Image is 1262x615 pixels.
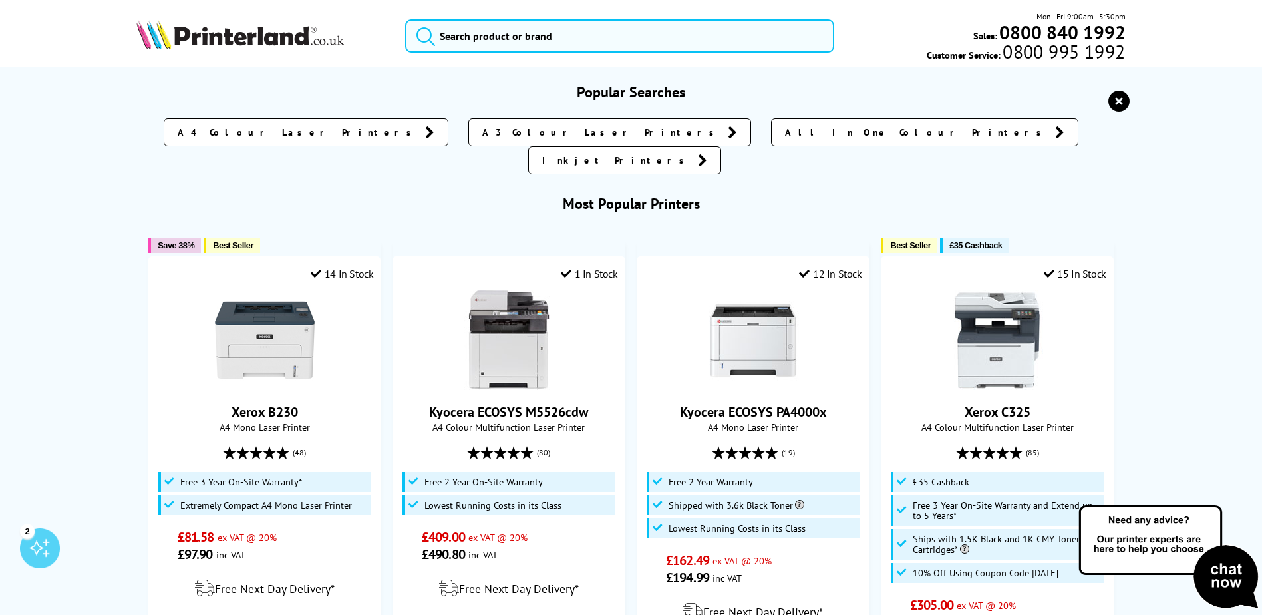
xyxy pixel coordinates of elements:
span: £409.00 [422,528,465,546]
span: Lowest Running Costs in its Class [424,500,561,511]
div: modal_delivery [400,570,617,607]
button: £35 Cashback [940,238,1009,253]
img: Xerox B230 [215,290,315,390]
span: Save 38% [158,240,194,250]
a: 0800 840 1992 [997,26,1126,39]
span: £81.58 [178,528,214,546]
span: Lowest Running Costs in its Class [669,523,806,534]
a: Xerox B230 [215,379,315,393]
span: (48) [293,440,306,465]
span: Sales: [973,29,997,42]
div: 15 In Stock [1044,267,1106,280]
span: A4 Colour Multifunction Laser Printer [400,421,617,433]
span: Extremely Compact A4 Mono Laser Printer [180,500,352,511]
span: Free 2 Year On-Site Warranty [424,477,543,487]
img: Kyocera ECOSYS M5526cdw [459,290,559,390]
h3: Popular Searches [136,83,1125,101]
a: All In One Colour Printers [771,118,1078,146]
span: £35 Cashback [913,477,969,487]
a: Kyocera ECOSYS M5526cdw [429,403,588,421]
span: £35 Cashback [949,240,1002,250]
button: Best Seller [881,238,937,253]
span: ex VAT @ 20% [957,599,1016,612]
span: Best Seller [213,240,253,250]
img: Xerox C325 [947,290,1047,390]
a: A4 Colour Laser Printers [164,118,448,146]
div: 1 In Stock [561,267,618,280]
a: Inkjet Printers [528,146,721,174]
span: £490.80 [422,546,465,563]
span: £194.99 [666,569,709,586]
span: ex VAT @ 20% [712,554,772,567]
span: 10% Off Using Coupon Code [DATE] [913,568,1058,578]
div: 14 In Stock [311,267,373,280]
span: All In One Colour Printers [785,126,1048,139]
button: Best Seller [204,238,260,253]
h3: Most Popular Printers [136,194,1125,213]
span: A4 Colour Laser Printers [178,126,418,139]
span: Inkjet Printers [542,154,691,167]
span: Ships with 1.5K Black and 1K CMY Toner Cartridges* [913,534,1101,555]
span: (85) [1026,440,1039,465]
div: 12 In Stock [799,267,862,280]
span: Shipped with 3.6k Black Toner [669,500,804,511]
a: Xerox C325 [965,403,1030,421]
input: Search product or brand [405,19,834,53]
b: 0800 840 1992 [999,20,1126,45]
a: A3 Colour Laser Printers [468,118,751,146]
a: Kyocera ECOSYS M5526cdw [459,379,559,393]
span: ex VAT @ 20% [218,531,277,544]
div: modal_delivery [156,570,373,607]
span: Free 2 Year Warranty [669,477,753,487]
span: £97.90 [178,546,213,563]
img: Kyocera ECOSYS PA4000x [703,290,803,390]
span: A4 Colour Multifunction Laser Printer [888,421,1106,433]
span: Free 3 Year On-Site Warranty and Extend up to 5 Years* [913,500,1101,521]
div: 2 [20,524,35,538]
img: Open Live Chat window [1076,503,1262,612]
span: (19) [782,440,795,465]
a: Printerland Logo [136,20,389,52]
span: £305.00 [910,596,953,614]
span: inc VAT [712,572,742,584]
a: Kyocera ECOSYS PA4000x [680,403,827,421]
img: Printerland Logo [136,20,344,49]
span: Customer Service: [927,45,1125,61]
span: ex VAT @ 20% [468,531,528,544]
a: Kyocera ECOSYS PA4000x [703,379,803,393]
button: Save 38% [148,238,201,253]
a: Xerox C325 [947,379,1047,393]
span: inc VAT [216,548,245,561]
span: A4 Mono Laser Printer [156,421,373,433]
span: Best Seller [890,240,931,250]
span: inc VAT [468,548,498,561]
span: A4 Mono Laser Printer [644,421,862,433]
a: Xerox B230 [232,403,298,421]
span: Mon - Fri 9:00am - 5:30pm [1036,10,1126,23]
span: A3 Colour Laser Printers [482,126,721,139]
span: £162.49 [666,552,709,569]
span: 0800 995 1992 [1001,45,1125,58]
span: (80) [537,440,550,465]
span: Free 3 Year On-Site Warranty* [180,477,302,487]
